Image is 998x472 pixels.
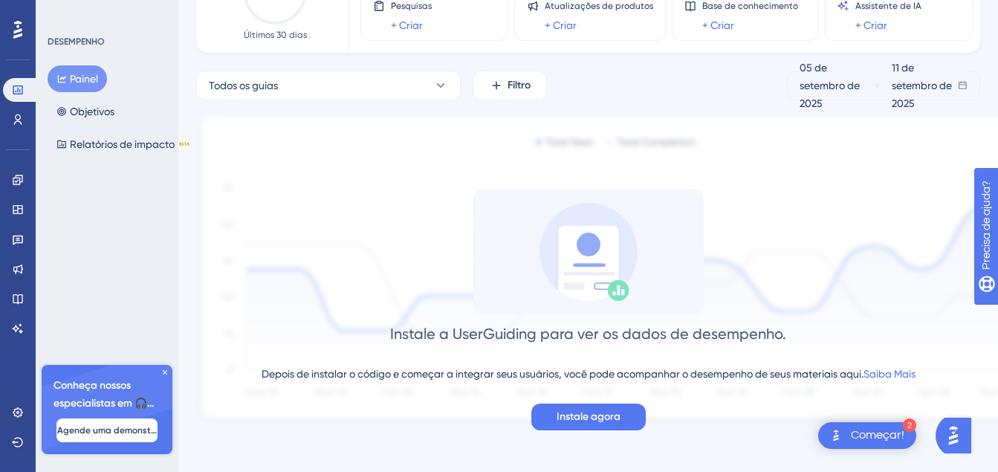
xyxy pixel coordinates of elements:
[702,16,734,34] a: + Criar
[70,70,98,88] font: Painel
[48,98,123,125] button: Objetivos
[262,365,916,383] div: Depois de instalar o código e começar a integrar seus usuários, você pode acompanhar o desempenho...
[473,71,547,100] button: Filtro
[855,16,887,34] a: + Criar
[54,377,161,413] span: Conheça nossos especialistas em 🎧 integração
[48,65,107,92] button: Painel
[244,29,307,41] span: Últimos 30 dias
[508,77,531,94] span: Filtro
[57,424,157,436] span: Agende uma demonstração
[70,103,114,120] font: Objetivos
[557,408,620,426] span: Instale agora
[936,413,980,458] iframe: UserGuiding AI Assistant Launcher
[531,404,646,430] button: Instale agora
[903,418,916,432] div: 2
[196,71,461,100] button: Todos os guias
[851,427,904,444] div: Começar!
[48,131,200,158] button: Relatórios de impactoBETA
[209,77,278,94] span: Todos os guias
[545,16,577,34] a: + Criar
[70,135,175,153] font: Relatórios de impacto
[391,16,423,34] a: + Criar
[390,323,786,344] div: Instale a UserGuiding para ver os dados de desempenho.
[56,418,158,442] button: Agende uma demonstração
[863,368,916,380] a: Saiba Mais
[818,422,916,449] div: Abra o Get Started! Lista de verificação, módulos restantes: 2
[892,59,958,112] div: 11 de setembro de 2025
[48,36,105,48] div: DESEMPENHO
[35,4,124,22] span: Precisa de ajuda?
[800,59,873,112] div: 05 de setembro de 2025
[178,140,191,148] div: BETA
[827,427,845,444] img: texto alternativo de imagem do iniciador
